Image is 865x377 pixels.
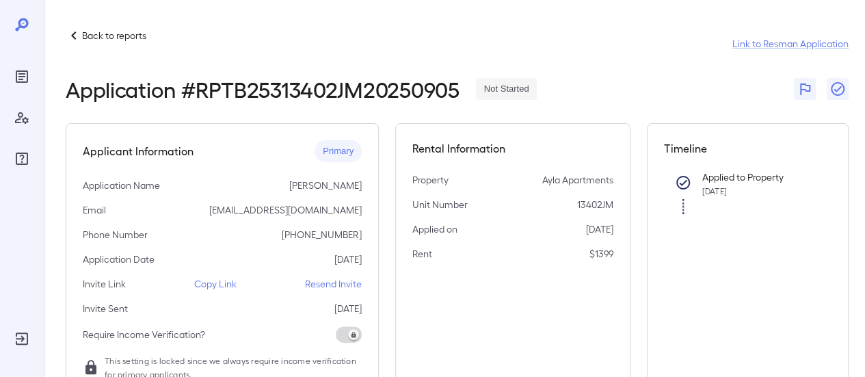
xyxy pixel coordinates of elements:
[577,198,613,211] p: 13402JM
[412,247,432,261] p: Rent
[702,186,727,196] span: [DATE]
[542,173,613,187] p: Ayla Apartments
[702,170,810,184] p: Applied to Property
[83,203,106,217] p: Email
[412,198,468,211] p: Unit Number
[11,66,33,88] div: Reports
[11,148,33,170] div: FAQ
[83,228,148,242] p: Phone Number
[589,247,613,261] p: $1399
[412,173,449,187] p: Property
[83,179,160,192] p: Application Name
[66,77,460,101] h2: Application # RPTB25313402JM20250905
[83,302,128,315] p: Invite Sent
[794,78,816,100] button: Flag Report
[412,222,457,236] p: Applied on
[83,277,126,291] p: Invite Link
[476,83,537,96] span: Not Started
[334,252,362,266] p: [DATE]
[11,107,33,129] div: Manage Users
[334,302,362,315] p: [DATE]
[664,140,832,157] h5: Timeline
[827,78,849,100] button: Close Report
[83,143,194,159] h5: Applicant Information
[412,140,613,157] h5: Rental Information
[83,328,205,341] p: Require Income Verification?
[83,252,155,266] p: Application Date
[315,145,362,158] span: Primary
[305,277,362,291] p: Resend Invite
[289,179,362,192] p: [PERSON_NAME]
[209,203,362,217] p: [EMAIL_ADDRESS][DOMAIN_NAME]
[194,277,237,291] p: Copy Link
[82,29,146,42] p: Back to reports
[282,228,362,242] p: [PHONE_NUMBER]
[11,328,33,350] div: Log Out
[732,37,849,51] a: Link to Resman Application
[586,222,613,236] p: [DATE]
